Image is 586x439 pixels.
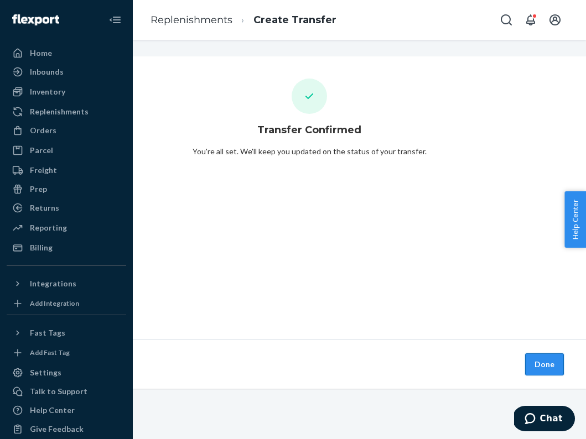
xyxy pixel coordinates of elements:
[257,123,361,137] h3: Transfer Confirmed
[30,66,64,77] div: Inbounds
[7,161,126,179] a: Freight
[7,275,126,292] button: Integrations
[7,83,126,101] a: Inventory
[30,165,57,176] div: Freight
[30,125,56,136] div: Orders
[142,4,345,36] ol: breadcrumbs
[30,348,70,357] div: Add Fast Tag
[520,9,542,31] button: Open notifications
[30,184,47,195] div: Prep
[30,106,89,117] div: Replenishments
[104,9,126,31] button: Close Navigation
[495,9,517,31] button: Open Search Box
[30,222,67,233] div: Reporting
[30,327,65,338] div: Fast Tags
[30,386,87,397] div: Talk to Support
[30,278,76,289] div: Integrations
[151,14,232,26] a: Replenishments
[564,191,586,248] button: Help Center
[12,14,59,25] img: Flexport logo
[30,424,84,435] div: Give Feedback
[30,367,61,378] div: Settings
[514,406,575,433] iframe: Opens a widget where you can chat to one of our agents
[30,86,65,97] div: Inventory
[30,48,52,59] div: Home
[193,146,427,157] div: You're all set. We'll keep you updated on the status of your transfer.
[7,239,126,257] a: Billing
[7,142,126,159] a: Parcel
[7,44,126,62] a: Home
[7,364,126,381] a: Settings
[7,346,126,359] a: Add Fast Tag
[7,324,126,342] button: Fast Tags
[544,9,566,31] button: Open account menu
[30,299,79,308] div: Add Integration
[30,145,53,156] div: Parcel
[7,219,126,237] a: Reporting
[7,401,126,419] a: Help Center
[525,353,564,375] button: Done
[30,242,53,253] div: Billing
[7,103,126,121] a: Replenishments
[7,383,126,400] button: Talk to Support
[7,420,126,438] button: Give Feedback
[7,63,126,81] a: Inbounds
[30,202,59,213] div: Returns
[30,405,75,416] div: Help Center
[7,122,126,139] a: Orders
[7,199,126,217] a: Returns
[253,14,336,26] a: Create Transfer
[7,297,126,310] a: Add Integration
[7,180,126,198] a: Prep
